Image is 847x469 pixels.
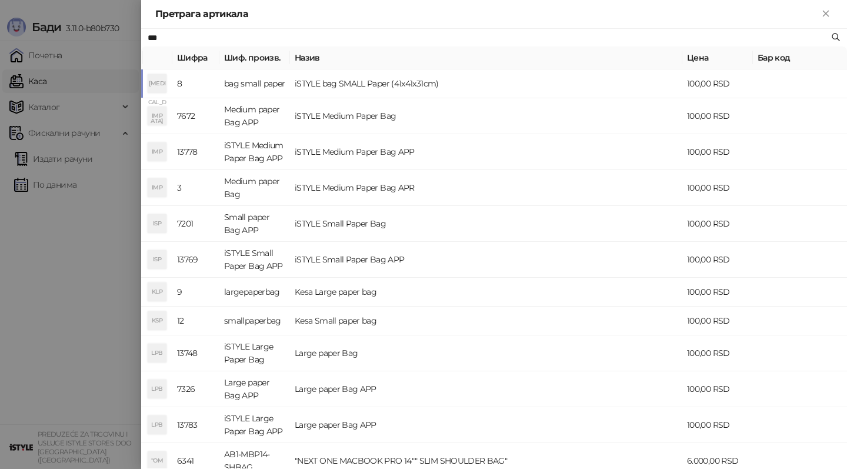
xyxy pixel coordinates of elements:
td: Medium paper Bag APP [219,98,290,134]
div: ISP [148,250,166,269]
td: 9 [172,278,219,307]
td: Small paper Bag APP [219,206,290,242]
td: 8 [172,69,219,98]
td: Large paper Bag APP [219,371,290,407]
td: Kesa Small paper bag [290,307,682,335]
td: 100,00 RSD [682,170,753,206]
td: 100,00 RSD [682,371,753,407]
td: iSTYLE Small Paper Bag APP [219,242,290,278]
td: 100,00 RSD [682,134,753,170]
td: 7672 [172,98,219,134]
div: KSP [148,311,166,330]
td: iSTYLE Medium Paper Bag APR [290,170,682,206]
td: Large paper Bag APP [290,407,682,443]
td: 3 [172,170,219,206]
button: Close [819,7,833,21]
th: Бар код [753,46,847,69]
th: Цена [682,46,753,69]
div: KLP [148,282,166,301]
td: iSTYLE Medium Paper Bag APP [219,134,290,170]
td: smallpaperbag [219,307,290,335]
th: Шиф. произв. [219,46,290,69]
td: 100,00 RSD [682,335,753,371]
td: 12 [172,307,219,335]
td: 100,00 RSD [682,278,753,307]
td: 100,00 RSD [682,98,753,134]
div: IMP [148,142,166,161]
td: 100,00 RSD [682,307,753,335]
th: Шифра [172,46,219,69]
div: IMP [148,178,166,197]
td: 13783 [172,407,219,443]
td: 13778 [172,134,219,170]
div: LPB [148,344,166,362]
div: ISP [148,214,166,233]
td: Large paper Bag [290,335,682,371]
td: largepaperbag [219,278,290,307]
td: iSTYLE Medium Paper Bag [290,98,682,134]
td: iSTYLE Large Paper Bag APP [219,407,290,443]
td: bag small paper [219,69,290,98]
td: 7201 [172,206,219,242]
div: [MEDICAL_DATA] [148,74,166,93]
td: 100,00 RSD [682,407,753,443]
td: iSTYLE Small Paper Bag APP [290,242,682,278]
td: Medium paper Bag [219,170,290,206]
div: IMP [148,107,166,125]
td: iSTYLE Large Paper Bag [219,335,290,371]
td: iSTYLE Small Paper Bag [290,206,682,242]
td: 13769 [172,242,219,278]
td: 100,00 RSD [682,206,753,242]
td: 100,00 RSD [682,242,753,278]
th: Назив [290,46,682,69]
div: Претрага артикала [155,7,819,21]
td: 100,00 RSD [682,69,753,98]
td: Large paper Bag APP [290,371,682,407]
div: LPB [148,380,166,398]
td: 13748 [172,335,219,371]
div: LPB [148,415,166,434]
td: 7326 [172,371,219,407]
td: iSTYLE Medium Paper Bag APP [290,134,682,170]
td: Kesa Large paper bag [290,278,682,307]
td: iSTYLE bag SMALL Paper (41x41x31cm) [290,69,682,98]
